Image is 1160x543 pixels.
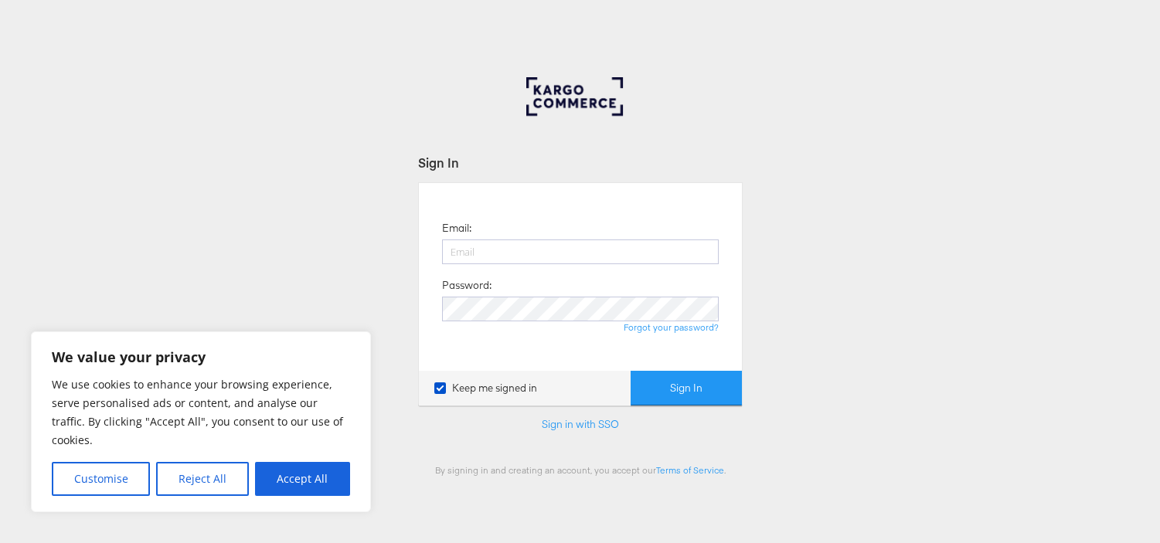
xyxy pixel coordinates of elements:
button: Reject All [156,462,248,496]
label: Password: [442,278,492,293]
button: Accept All [255,462,350,496]
input: Email [442,239,719,264]
button: Sign In [631,371,742,406]
a: Terms of Service [656,464,724,476]
div: By signing in and creating an account, you accept our . [418,464,743,476]
p: We value your privacy [52,348,350,366]
p: We use cookies to enhance your browsing experience, serve personalised ads or content, and analys... [52,375,350,450]
label: Keep me signed in [434,381,537,395]
a: Forgot your password? [624,321,719,333]
a: Sign in with SSO [542,417,619,431]
div: Sign In [418,154,743,171]
button: Customise [52,462,150,496]
label: Email: [442,221,471,236]
div: We value your privacy [31,331,371,512]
